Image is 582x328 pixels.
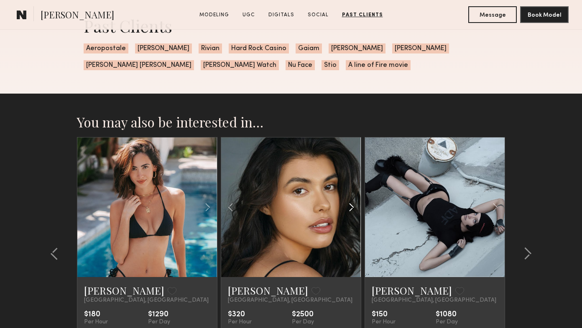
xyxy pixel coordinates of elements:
button: Book Model [520,6,569,23]
span: Hard Rock Casino [229,43,289,53]
div: $320 [228,310,252,319]
a: Digitals [265,11,298,19]
span: [PERSON_NAME] [PERSON_NAME] [84,60,194,70]
span: [PERSON_NAME] [41,8,114,23]
span: Nu Face [286,60,315,70]
span: [PERSON_NAME] [329,43,385,53]
a: [PERSON_NAME] [84,284,164,297]
div: $1080 [436,310,458,319]
span: [GEOGRAPHIC_DATA], [GEOGRAPHIC_DATA] [372,297,496,304]
div: $180 [84,310,108,319]
span: Aeropostale [84,43,128,53]
div: Per Day [292,319,314,325]
a: Modeling [196,11,232,19]
a: [PERSON_NAME] [372,284,452,297]
div: Per Hour [372,319,396,325]
span: [GEOGRAPHIC_DATA], [GEOGRAPHIC_DATA] [228,297,352,304]
span: Gaiam [296,43,322,53]
a: UGC [239,11,258,19]
h2: You may also be interested in… [77,114,505,130]
a: [PERSON_NAME] [228,284,308,297]
span: [PERSON_NAME] [135,43,192,53]
button: Message [468,6,517,23]
a: Past Clients [339,11,386,19]
div: $1290 [148,310,170,319]
div: Per Day [148,319,170,325]
a: Social [304,11,332,19]
span: Rivian [199,43,222,53]
div: Per Hour [84,319,108,325]
span: Stio [322,60,339,70]
span: [PERSON_NAME] Watch [201,60,279,70]
a: Book Model [520,11,569,18]
span: A line of Fire movie [346,60,411,70]
span: [PERSON_NAME] [392,43,449,53]
div: Per Hour [228,319,252,325]
div: $150 [372,310,396,319]
span: [GEOGRAPHIC_DATA], [GEOGRAPHIC_DATA] [84,297,209,304]
div: Per Day [436,319,458,325]
div: $2500 [292,310,314,319]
